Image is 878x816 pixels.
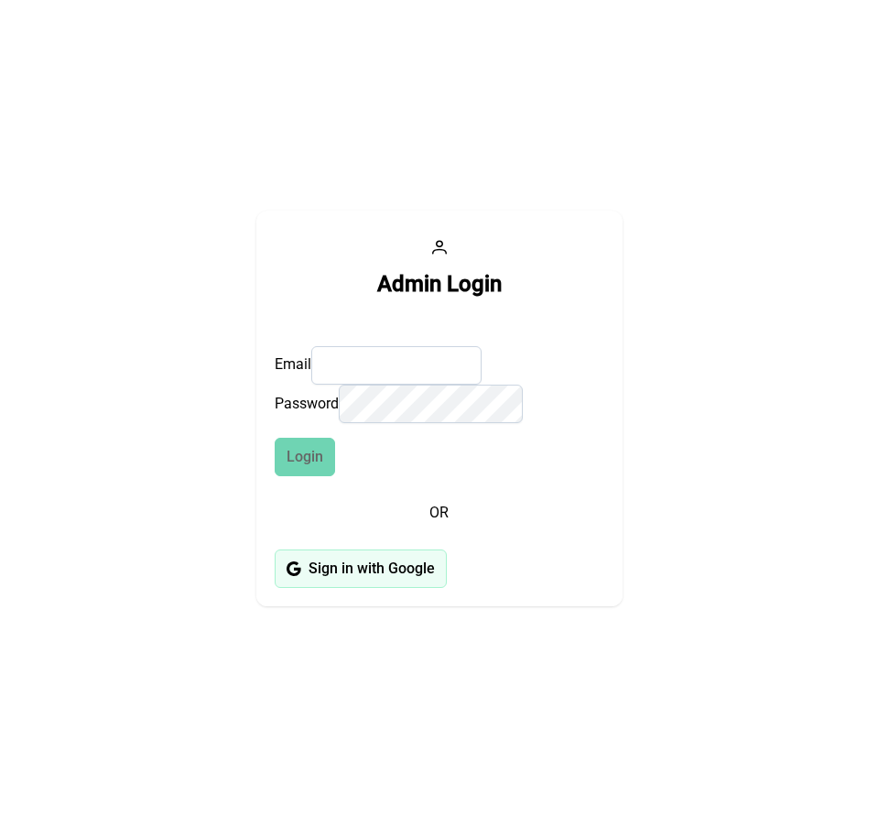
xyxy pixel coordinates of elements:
[275,502,604,524] div: OR
[275,395,339,412] label: Password
[377,269,502,299] h2: Admin Login
[275,549,447,588] button: Sign in with Google
[275,355,311,373] label: Email
[287,446,323,468] span: Login
[309,558,435,580] span: Sign in with Google
[275,438,335,476] button: Login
